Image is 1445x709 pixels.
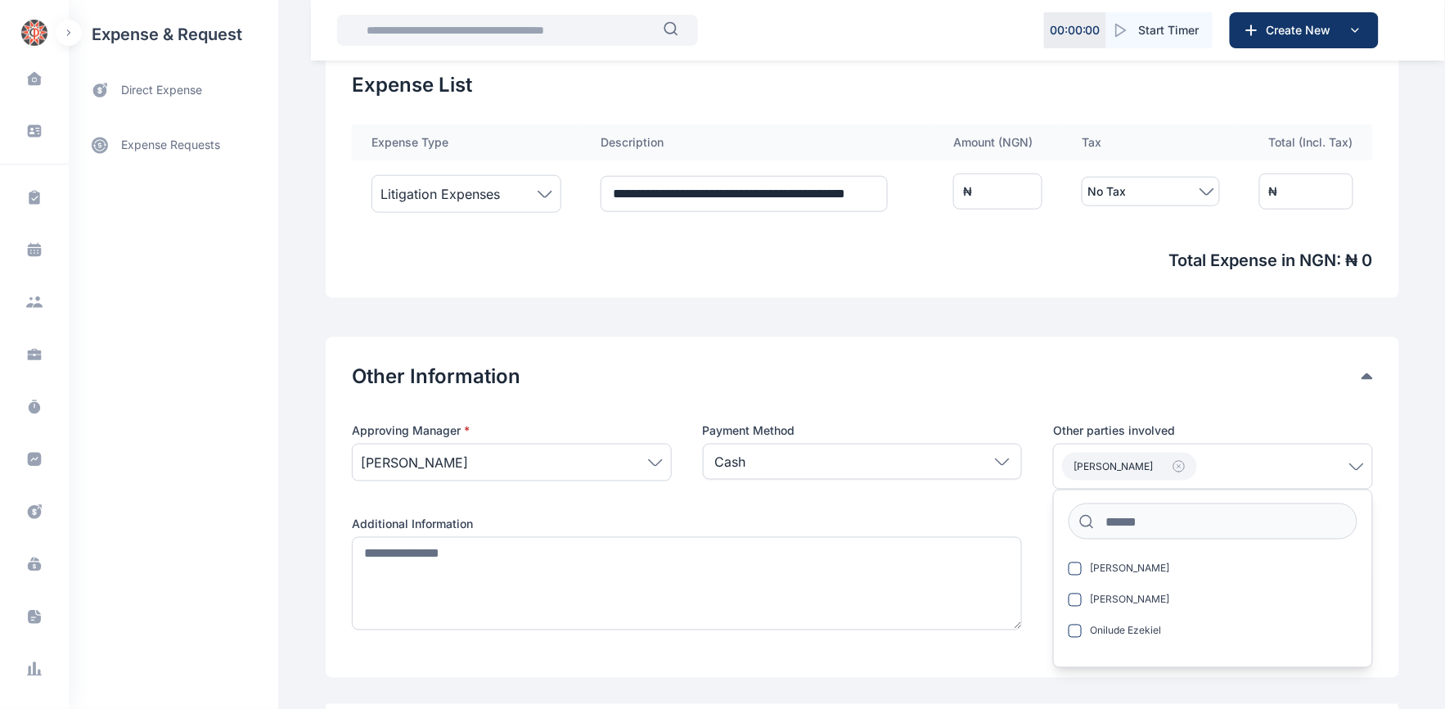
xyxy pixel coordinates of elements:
span: Other parties involved [1053,422,1175,439]
p: Cash [715,452,746,472]
span: Approving Manager [352,422,470,439]
span: [PERSON_NAME] [361,453,468,472]
span: Create New [1260,22,1345,38]
p: 00 : 00 : 00 [1050,22,1101,38]
span: [PERSON_NAME] [1090,594,1169,607]
span: direct expense [121,82,202,99]
a: direct expense [69,69,278,112]
span: Start Timer [1139,22,1200,38]
th: Tax [1062,124,1239,160]
span: No Tax [1087,182,1126,201]
div: ₦ [963,183,972,200]
a: expense requests [69,125,278,165]
div: ₦ [1269,183,1278,200]
div: Other Information [352,364,1373,390]
th: Expense Type [352,124,581,160]
h2: Expense List [352,72,1373,98]
span: [PERSON_NAME] [1090,562,1169,576]
label: Payment Method [703,422,1023,439]
button: Start Timer [1106,12,1213,48]
span: Litigation Expenses [380,184,500,204]
div: expense requests [69,112,278,165]
th: Description [581,124,934,160]
span: Onilude Ezekiel [1090,625,1161,638]
span: [PERSON_NAME] [1074,460,1153,473]
th: Total (Incl. Tax) [1240,124,1373,160]
button: Other Information [352,364,1362,390]
button: Create New [1230,12,1379,48]
th: Amount ( NGN ) [934,124,1062,160]
button: [PERSON_NAME] [1062,453,1197,481]
label: Additional Information [352,516,1022,532]
span: Total Expense in NGN : ₦ 0 [352,249,1373,272]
